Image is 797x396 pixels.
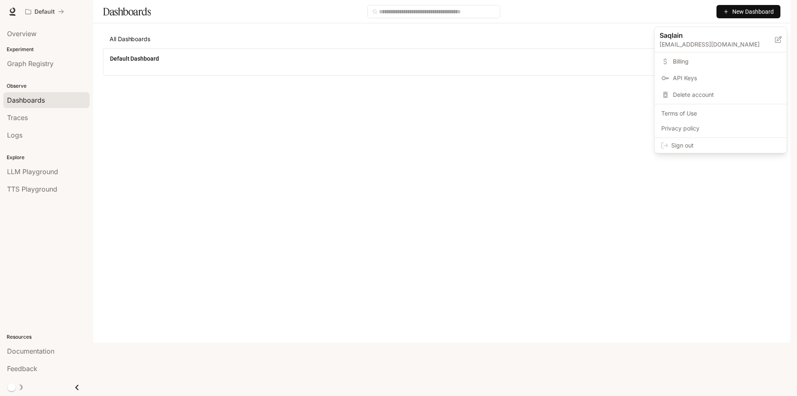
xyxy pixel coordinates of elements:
p: Saqlain [660,30,762,40]
p: [EMAIL_ADDRESS][DOMAIN_NAME] [660,40,775,49]
span: Terms of Use [661,109,780,118]
div: Delete account [656,87,785,102]
span: Sign out [671,141,780,150]
a: Privacy policy [656,121,785,136]
div: Saqlain[EMAIL_ADDRESS][DOMAIN_NAME] [655,27,787,52]
a: Billing [656,54,785,69]
a: API Keys [656,71,785,86]
span: API Keys [673,74,780,82]
span: Privacy policy [661,124,780,133]
span: Delete account [673,91,780,99]
span: Billing [673,57,780,66]
div: Sign out [655,138,787,153]
a: Terms of Use [656,106,785,121]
